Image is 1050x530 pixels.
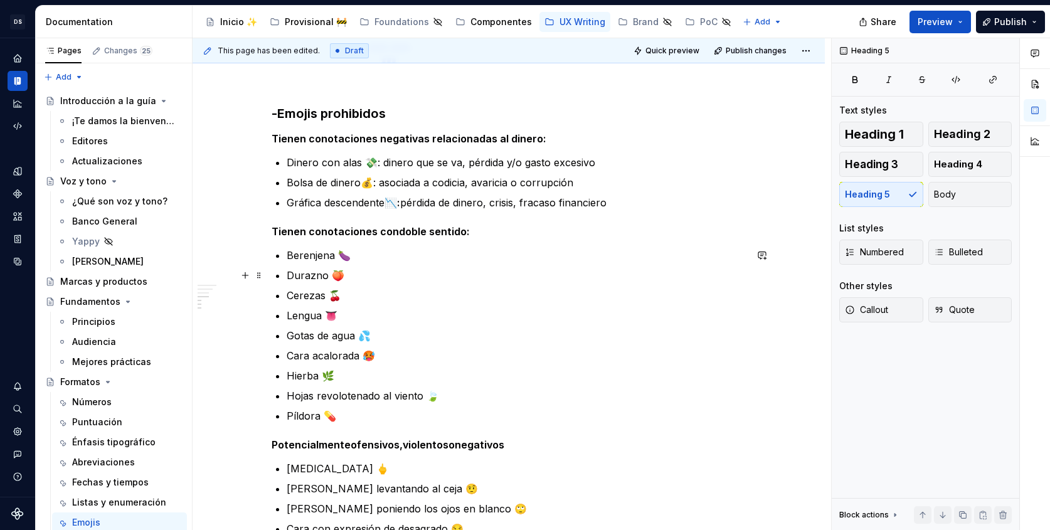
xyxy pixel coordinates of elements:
button: Heading 3 [839,152,923,177]
div: Page tree [200,9,736,34]
div: Editores [72,135,108,147]
div: Design tokens [8,161,28,181]
a: Introducción a la guía [40,91,187,111]
div: Principios [72,315,115,328]
strong: ofensivos [351,438,400,451]
div: Text styles [839,104,887,117]
div: Block actions [839,510,889,520]
p: Gráfica descendente pérdida de dinero, crisis, fracaso financiero [287,195,746,210]
a: Components [8,184,28,204]
a: Énfasis tipográfico [52,432,187,452]
strong: doble sentido [399,225,467,238]
div: Other styles [839,280,893,292]
button: Preview [909,11,971,33]
div: Fechas y tiempos [72,476,149,489]
button: Callout [839,297,923,322]
a: Fechas y tiempos [52,472,187,492]
a: Marcas y productos [40,272,187,292]
button: Add [40,68,87,86]
div: DS [10,14,25,29]
button: Publish changes [710,42,792,60]
div: Brand [633,16,659,28]
div: Pages [45,46,82,56]
a: Yappy [52,231,187,252]
p: Berenjena 🍆 [287,248,746,263]
a: Code automation [8,116,28,136]
strong: 📉: [384,196,400,209]
p: Hierba 🌿 [287,368,746,383]
a: Audiencia [52,332,187,352]
button: DS [3,8,33,35]
div: Abreviaciones [72,456,135,469]
svg: Supernova Logo [11,507,24,520]
p: Píldora 💊 [287,408,746,423]
button: Body [928,182,1012,207]
div: Analytics [8,93,28,114]
div: Provisional 🚧 [285,16,347,28]
div: Fundamentos [60,295,120,308]
span: Publish [994,16,1027,28]
a: Assets [8,206,28,226]
a: Listas y enumeración [52,492,187,512]
strong: negativos [455,438,504,451]
h5: Potencialmente , o [272,438,746,451]
p: [MEDICAL_DATA] 🖕 [287,461,746,476]
span: Quick preview [645,46,699,56]
div: Introducción a la guía [60,95,156,107]
button: Contact support [8,444,28,464]
div: Énfasis tipográfico [72,436,156,448]
div: Home [8,48,28,68]
div: Documentation [46,16,187,28]
h3: -Emojis prohibidos [272,105,746,122]
span: Heading 4 [934,158,982,171]
span: Bulleted [934,246,983,258]
a: Puntuación [52,412,187,432]
a: Data sources [8,252,28,272]
p: Cara acalorada 🥵 [287,348,746,363]
div: Marcas y productos [60,275,147,288]
div: Voz y tono [60,175,107,188]
div: Changes [104,46,152,56]
button: Heading 2 [928,122,1012,147]
div: [PERSON_NAME] [72,255,144,268]
a: ¡Te damos la bienvenida! 🚀 [52,111,187,131]
a: Abreviaciones [52,452,187,472]
h5: Tienen conotaciones con : [272,225,746,238]
p: Cerezas 🍒 [287,288,746,303]
strong: violentos [403,438,448,451]
a: Voz y tono [40,171,187,191]
a: Principios [52,312,187,332]
div: Componentes [470,16,532,28]
p: Durazno 🍑 [287,268,746,283]
button: Heading 4 [928,152,1012,177]
a: Mejores prácticas [52,352,187,372]
a: ¿Qué son voz y tono? [52,191,187,211]
strong: 💰 [361,176,373,189]
button: Share [852,11,904,33]
span: Share [871,16,896,28]
a: Settings [8,421,28,442]
button: Numbered [839,240,923,265]
div: Actualizaciones [72,155,142,167]
a: Actualizaciones [52,151,187,171]
div: PoC [700,16,718,28]
a: Documentation [8,71,28,91]
div: Yappy [72,235,100,248]
button: Add [739,13,786,31]
div: Notifications [8,376,28,396]
span: Callout [845,304,888,316]
a: Números [52,392,187,412]
span: Numbered [845,246,904,258]
span: Heading 3 [845,158,898,171]
div: Foundations [374,16,429,28]
a: Foundations [354,12,448,32]
h5: Tienen conotaciones negativas relacionadas al dinero: [272,132,746,145]
span: Add [56,72,72,82]
a: PoC [680,12,736,32]
div: Mejores prácticas [72,356,151,368]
